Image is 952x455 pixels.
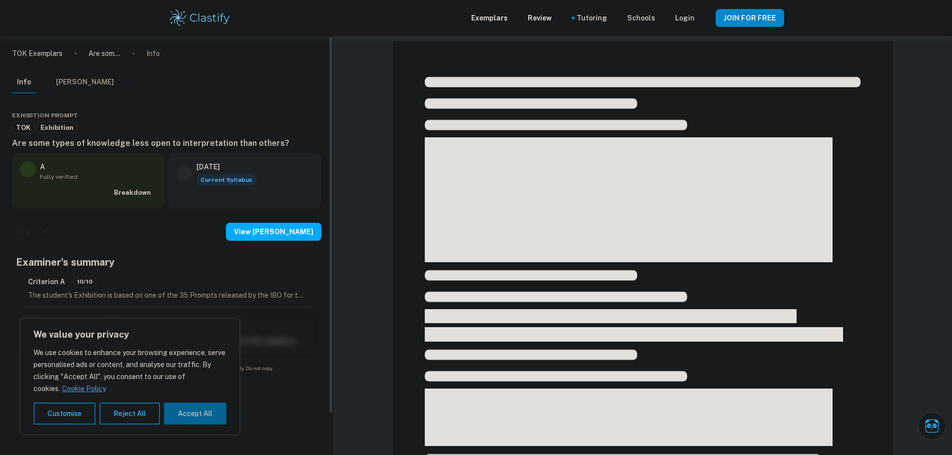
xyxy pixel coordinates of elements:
[528,12,552,23] p: Review
[33,347,226,395] p: We use cookies to enhance your browsing experience, serve personalised ads or content, and analys...
[168,8,232,28] img: Clastify logo
[703,15,708,20] button: Help and Feedback
[146,48,160,59] p: Info
[20,318,240,435] div: We value your privacy
[12,137,321,149] h6: Are some types of knowledge less open to interpretation than others?
[627,12,655,23] a: Schools
[33,329,226,341] p: We value your privacy
[293,109,301,121] div: Download
[12,48,62,59] a: TOK Exemplars
[61,384,106,393] a: Cookie Policy
[313,109,321,121] div: Report issue
[918,412,946,440] button: Ask Clai
[37,227,52,237] span: 4
[37,224,52,240] div: Dislike
[56,71,114,93] button: [PERSON_NAME]
[577,12,607,23] a: Tutoring
[37,123,77,133] span: Exhibition
[99,403,160,425] button: Reject All
[73,277,96,286] span: 10/10
[12,121,34,134] a: TOK
[40,172,156,181] span: Fully verified
[28,276,65,287] h6: Criterion A
[12,123,34,133] span: TOK
[226,223,321,241] button: View [PERSON_NAME]
[196,174,256,185] div: This exemplar is based on the current syllabus. Feel free to refer to it for inspiration/ideas wh...
[12,224,35,240] div: Like
[36,121,77,134] a: Exhibition
[12,71,36,93] button: Info
[12,111,78,120] span: Exhibition Prompt
[283,109,291,121] div: Share
[471,12,508,23] p: Exemplars
[675,12,695,23] a: Login
[12,227,35,237] span: 154
[16,255,317,270] h5: Examiner's summary
[33,403,95,425] button: Customise
[196,174,256,185] span: Current Syllabus
[303,109,311,121] div: Bookmark
[28,290,305,301] p: The student's Exhibition is based on one of the 35 Prompts released by the IBO for the examinatio...
[111,185,156,200] button: Breakdown
[12,365,321,372] span: Example of past student work. For reference on structure and expectations only. Do not copy.
[164,403,226,425] button: Accept All
[196,161,248,172] h6: [DATE]
[88,48,120,59] p: Are some types of knowledge less open to interpretation than others?
[716,9,784,27] button: JOIN FOR FREE
[40,161,45,172] p: A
